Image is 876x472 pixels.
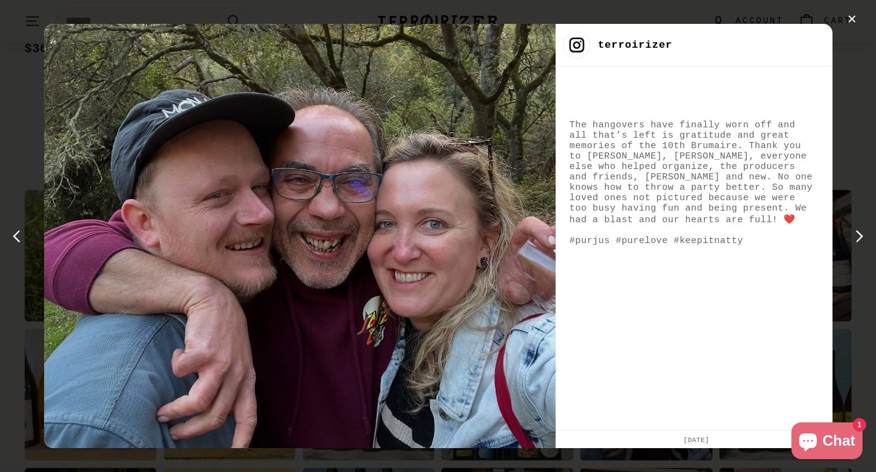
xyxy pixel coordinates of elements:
[570,120,818,246] div: The hangovers have finally worn off and all that’s left is gratitude and great memories of the 10...
[679,436,709,444] span: [DATE]
[843,10,861,29] div: close button
[9,227,29,246] div: previous post
[598,38,673,52] div: terroirizer
[788,422,866,462] inbox-online-store-chat: Shopify online store chat
[598,38,673,52] a: Opens @terroirizer Instagram profile on a new window
[44,24,833,449] div: Instagram post details
[563,31,591,59] img: Instagram profile picture
[847,227,867,246] div: next post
